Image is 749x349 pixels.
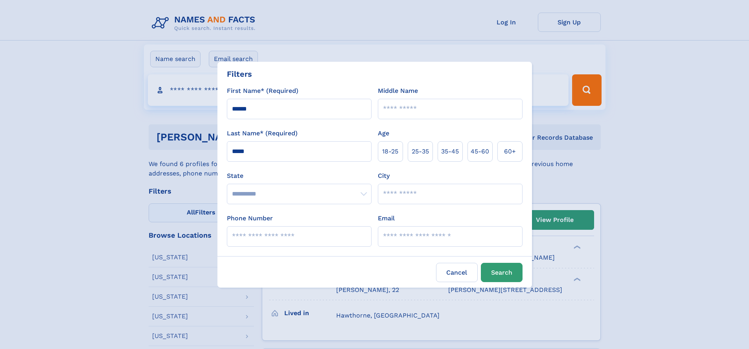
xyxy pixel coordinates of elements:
button: Search [481,263,523,282]
label: State [227,171,372,181]
span: 35‑45 [441,147,459,156]
div: Filters [227,68,252,80]
label: Phone Number [227,214,273,223]
span: 25‑35 [412,147,429,156]
label: Email [378,214,395,223]
label: Middle Name [378,86,418,96]
label: Cancel [436,263,478,282]
label: City [378,171,390,181]
span: 60+ [504,147,516,156]
label: First Name* (Required) [227,86,298,96]
span: 18‑25 [382,147,398,156]
label: Last Name* (Required) [227,129,298,138]
label: Age [378,129,389,138]
span: 45‑60 [471,147,489,156]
